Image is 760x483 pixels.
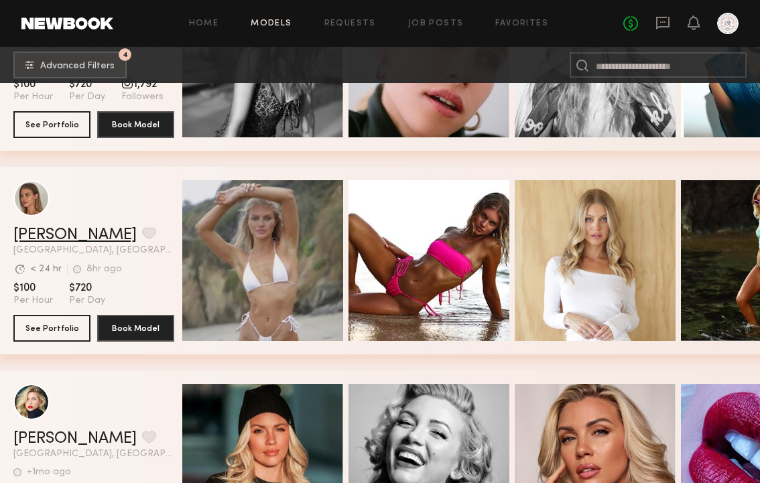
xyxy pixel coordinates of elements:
span: Per Day [69,295,105,307]
span: Per Day [69,91,105,103]
a: Models [251,19,292,28]
span: [GEOGRAPHIC_DATA], [GEOGRAPHIC_DATA] [13,450,174,459]
span: $100 [13,281,53,295]
a: [PERSON_NAME] [13,227,137,243]
a: Requests [324,19,376,28]
button: See Portfolio [13,315,90,342]
div: 8hr ago [86,265,122,274]
button: Book Model [97,111,174,138]
span: 4 [123,52,128,58]
button: 4Advanced Filters [13,52,127,78]
button: See Portfolio [13,111,90,138]
span: [GEOGRAPHIC_DATA], [GEOGRAPHIC_DATA] [13,246,174,255]
div: +1mo ago [27,468,71,477]
a: Job Posts [408,19,464,28]
span: $100 [13,78,53,91]
div: < 24 hr [30,265,62,274]
button: Book Model [97,315,174,342]
a: [PERSON_NAME] [13,431,137,447]
span: Per Hour [13,295,53,307]
span: Followers [121,91,164,103]
span: Per Hour [13,91,53,103]
span: Advanced Filters [40,62,115,71]
span: $720 [69,281,105,295]
span: $720 [69,78,105,91]
a: Home [189,19,219,28]
span: 1,792 [121,78,164,91]
a: Favorites [495,19,548,28]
